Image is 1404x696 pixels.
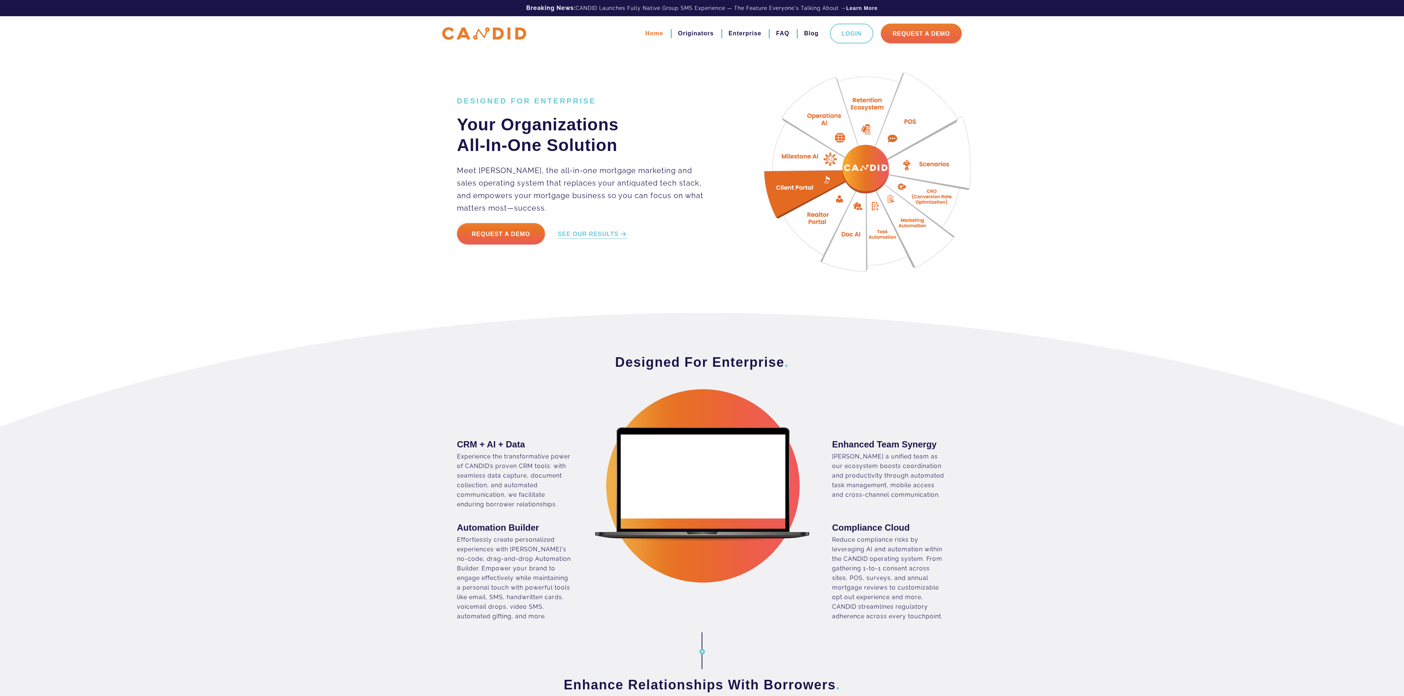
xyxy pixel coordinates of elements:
span: . [836,677,840,692]
img: Candid Hero Image [749,55,989,295]
a: Login [830,24,874,43]
h1: DESIGNED FOR ENTERPRISE [457,96,712,105]
div: Reduce compliance risks by leveraging AI and automation within the CANDID operating system. From ... [832,535,947,621]
a: Learn More [846,4,877,12]
a: Originators [678,27,714,40]
h3: Compliance Cloud [832,522,947,533]
div: Experience the transformative power of CANDID’s proven CRM tools: with seamless data capture, doc... [457,452,572,509]
p: Meet [PERSON_NAME], the all-in-one mortgage marketing and sales operating system that replaces yo... [457,164,712,214]
b: Breaking News: [526,4,576,11]
h3: Automation Builder [457,522,572,533]
a: FAQ [776,27,789,40]
a: Request a Demo [457,223,545,245]
div: Effortlessly create personalized experiences with [PERSON_NAME]'s no-code, drag-and-drop Automati... [457,535,572,621]
span: . [785,355,789,370]
h3: Enhanced Team Synergy [832,439,947,450]
h3: Designed For Enterprise [457,354,947,371]
img: CANDID APP [442,27,526,40]
h3: Enhance Relationships With Borrowers [457,676,947,693]
a: Request A Demo [881,24,962,43]
h3: CRM + AI + Data [457,439,572,450]
a: Blog [804,27,819,40]
a: SEE OUR RESULTS [558,230,628,239]
a: Enterprise [729,27,761,40]
div: [PERSON_NAME] a unified team as our ecosystem boosts coordination and productivity through automa... [832,452,947,500]
a: Home [645,27,663,40]
h2: Your Organizations All-In-One Solution [457,114,712,155]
